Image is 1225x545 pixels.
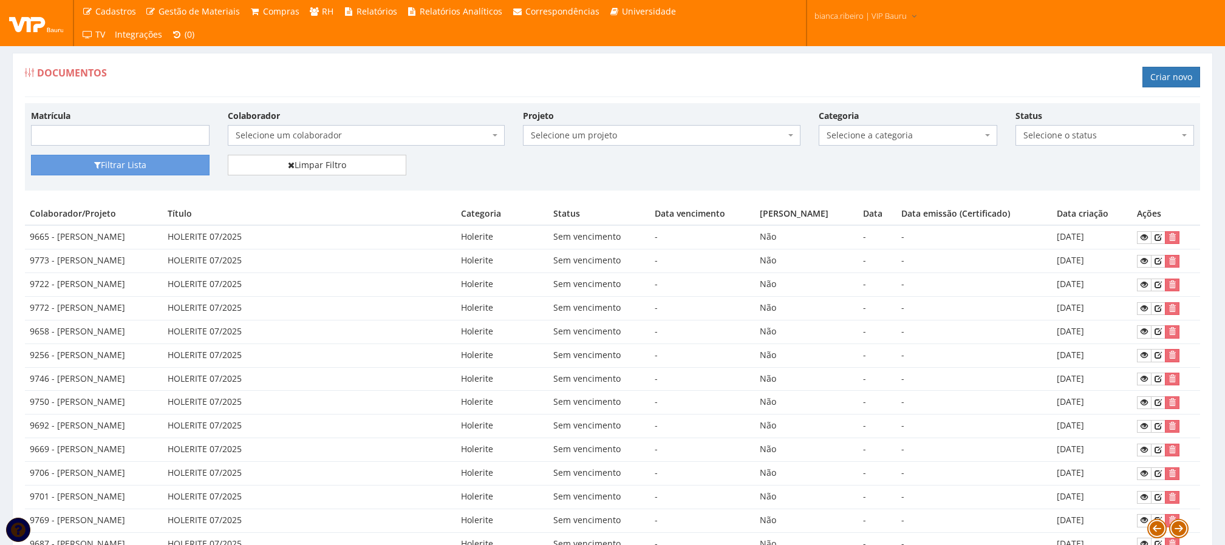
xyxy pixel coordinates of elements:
td: HOLERITE 07/2025 [163,485,456,509]
td: Holerite [456,391,548,415]
td: Sem vencimento [548,225,650,249]
td: - [650,320,755,344]
td: Não [755,273,858,297]
td: Sem vencimento [548,438,650,462]
td: Sem vencimento [548,344,650,367]
td: - [896,344,1052,367]
td: HOLERITE 07/2025 [163,462,456,486]
td: - [650,438,755,462]
td: - [858,391,896,415]
td: Não [755,320,858,344]
td: 9692 - [PERSON_NAME] [25,415,163,438]
td: HOLERITE 07/2025 [163,344,456,367]
td: - [650,462,755,486]
td: [DATE] [1052,485,1133,509]
td: 9701 - [PERSON_NAME] [25,485,163,509]
th: Data emissão (Certificado) [896,203,1052,225]
td: HOLERITE 07/2025 [163,249,456,273]
td: HOLERITE 07/2025 [163,296,456,320]
td: Não [755,344,858,367]
td: HOLERITE 07/2025 [163,273,456,297]
td: - [896,320,1052,344]
td: 9769 - [PERSON_NAME] [25,509,163,532]
label: Colaborador [228,110,280,122]
span: Integrações [115,29,162,40]
th: Categoria [456,203,548,225]
label: Categoria [819,110,859,122]
td: - [858,249,896,273]
td: Não [755,249,858,273]
span: Selecione o status [1015,125,1194,146]
td: - [650,344,755,367]
td: HOLERITE 07/2025 [163,391,456,415]
button: Filtrar Lista [31,155,210,175]
span: Compras [263,5,299,17]
td: - [650,509,755,532]
span: Relatórios [357,5,397,17]
td: - [650,273,755,297]
a: TV [77,23,110,46]
td: Não [755,438,858,462]
td: - [896,225,1052,249]
td: - [650,249,755,273]
td: [DATE] [1052,344,1133,367]
td: Holerite [456,438,548,462]
td: - [896,249,1052,273]
td: [DATE] [1052,320,1133,344]
td: - [650,391,755,415]
td: Não [755,296,858,320]
span: RH [322,5,333,17]
td: - [858,225,896,249]
th: Ações [1132,203,1200,225]
td: Sem vencimento [548,320,650,344]
td: - [896,367,1052,391]
td: [DATE] [1052,415,1133,438]
a: (0) [167,23,200,46]
td: Sem vencimento [548,415,650,438]
td: 9658 - [PERSON_NAME] [25,320,163,344]
th: Título [163,203,456,225]
td: 9773 - [PERSON_NAME] [25,249,163,273]
td: Holerite [456,225,548,249]
td: - [858,320,896,344]
td: - [896,485,1052,509]
th: Data [858,203,896,225]
td: HOLERITE 07/2025 [163,367,456,391]
td: Sem vencimento [548,296,650,320]
td: 9772 - [PERSON_NAME] [25,296,163,320]
th: Data vencimento [650,203,755,225]
td: Holerite [456,462,548,486]
td: - [896,462,1052,486]
td: - [858,485,896,509]
td: 9706 - [PERSON_NAME] [25,462,163,486]
td: Holerite [456,320,548,344]
td: Não [755,462,858,486]
td: Não [755,415,858,438]
td: Não [755,509,858,532]
th: Data criação [1052,203,1133,225]
th: Status [548,203,650,225]
span: (0) [185,29,194,40]
td: - [650,415,755,438]
td: Holerite [456,367,548,391]
td: [DATE] [1052,438,1133,462]
td: - [650,367,755,391]
td: Holerite [456,415,548,438]
td: HOLERITE 07/2025 [163,415,456,438]
td: Sem vencimento [548,367,650,391]
td: - [896,415,1052,438]
td: Sem vencimento [548,485,650,509]
label: Matrícula [31,110,70,122]
td: - [858,438,896,462]
td: Sem vencimento [548,391,650,415]
span: Relatórios Analíticos [420,5,502,17]
td: [DATE] [1052,509,1133,532]
span: TV [95,29,105,40]
td: [DATE] [1052,296,1133,320]
td: [DATE] [1052,249,1133,273]
label: Status [1015,110,1042,122]
img: logo [9,14,64,32]
td: - [858,509,896,532]
td: [DATE] [1052,462,1133,486]
td: Sem vencimento [548,273,650,297]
